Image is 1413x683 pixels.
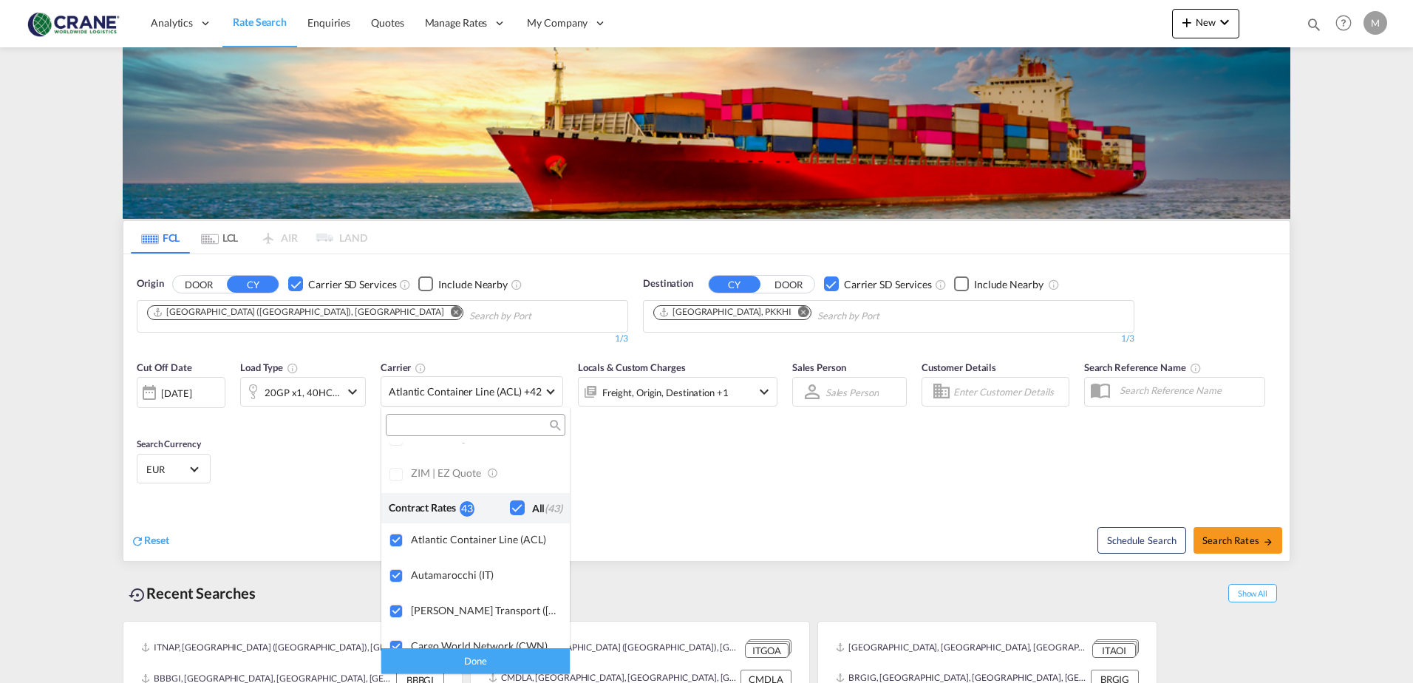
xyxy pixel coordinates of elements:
md-icon: icon-magnify [548,420,559,431]
div: Baker Transport (GB) | Direct [411,604,558,616]
div: Atlantic Container Line (ACL) [411,533,558,546]
div: ZIM | eZ Quote [411,466,558,480]
span: (43) [545,502,562,514]
md-icon: s18 icon-information-outline [487,466,500,480]
div: All [532,501,562,516]
div: Cargo World Network (CWN) [411,639,558,652]
div: 43 [460,501,474,517]
div: Contract Rates [389,500,460,516]
div: Done [381,648,570,673]
div: Autamarocchi (IT) [411,568,558,581]
md-checkbox: Checkbox No Ink [510,500,562,516]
